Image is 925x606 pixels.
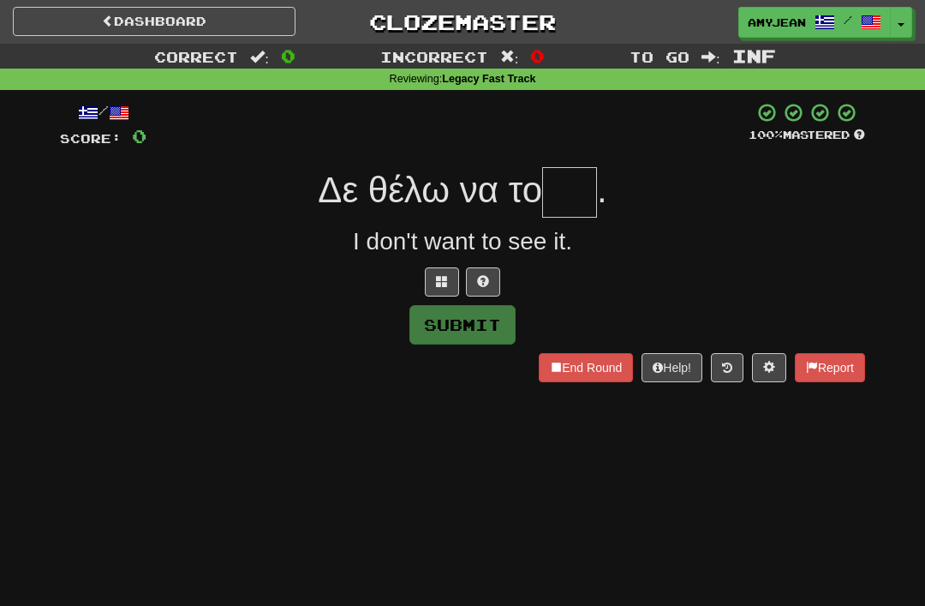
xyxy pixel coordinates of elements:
[13,7,295,36] a: Dashboard
[749,128,783,141] span: 100 %
[630,48,689,65] span: To go
[250,50,269,64] span: :
[711,353,743,382] button: Round history (alt+y)
[466,267,500,297] button: Single letter hint - you only get 1 per sentence and score half the points! alt+h
[281,45,295,66] span: 0
[732,45,776,66] span: Inf
[701,50,720,64] span: :
[154,48,238,65] span: Correct
[60,102,146,123] div: /
[642,353,702,382] button: Help!
[844,14,852,26] span: /
[380,48,488,65] span: Incorrect
[530,45,545,66] span: 0
[749,128,865,143] div: Mastered
[442,73,535,85] strong: Legacy Fast Track
[60,225,865,259] div: I don't want to see it.
[597,170,607,210] span: .
[60,131,122,146] span: Score:
[500,50,519,64] span: :
[738,7,891,38] a: AmyJean /
[795,353,865,382] button: Report
[425,267,459,297] button: Switch sentence to multiple choice alt+p
[318,170,542,210] span: Δε θέλω να το
[748,15,806,30] span: AmyJean
[539,353,633,382] button: End Round
[321,7,604,37] a: Clozemaster
[132,125,146,147] span: 0
[409,305,516,345] button: Submit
